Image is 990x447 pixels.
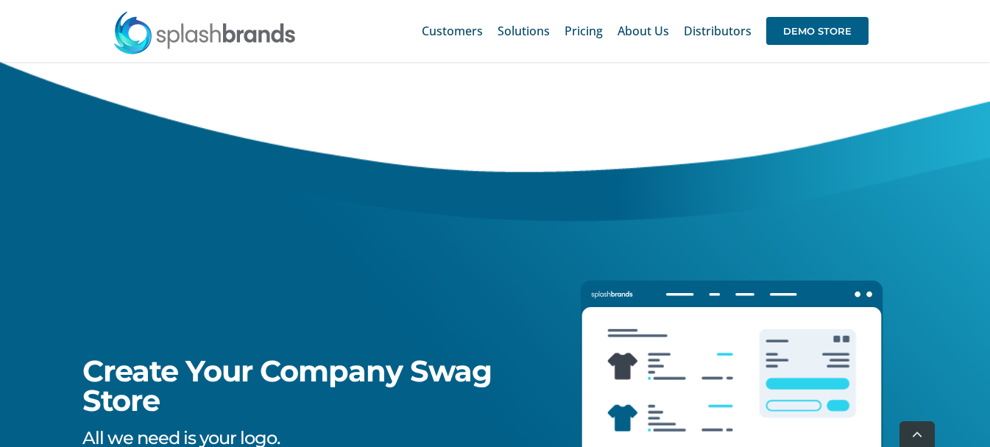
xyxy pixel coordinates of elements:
[422,25,483,37] span: Customers
[82,353,492,418] span: Create Your Company Swag Store
[618,25,669,37] span: About Us
[498,25,550,37] span: Solutions
[766,17,869,45] span: DEMO STORE
[113,10,297,54] img: SplashBrands.com Logo
[766,7,869,54] a: DEMO STORE
[565,25,603,37] span: Pricing
[684,25,752,37] span: Distributors
[422,7,869,54] nav: Main Menu Sticky
[684,7,752,54] a: Distributors
[422,7,483,54] a: Customers
[565,7,603,54] a: Pricing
